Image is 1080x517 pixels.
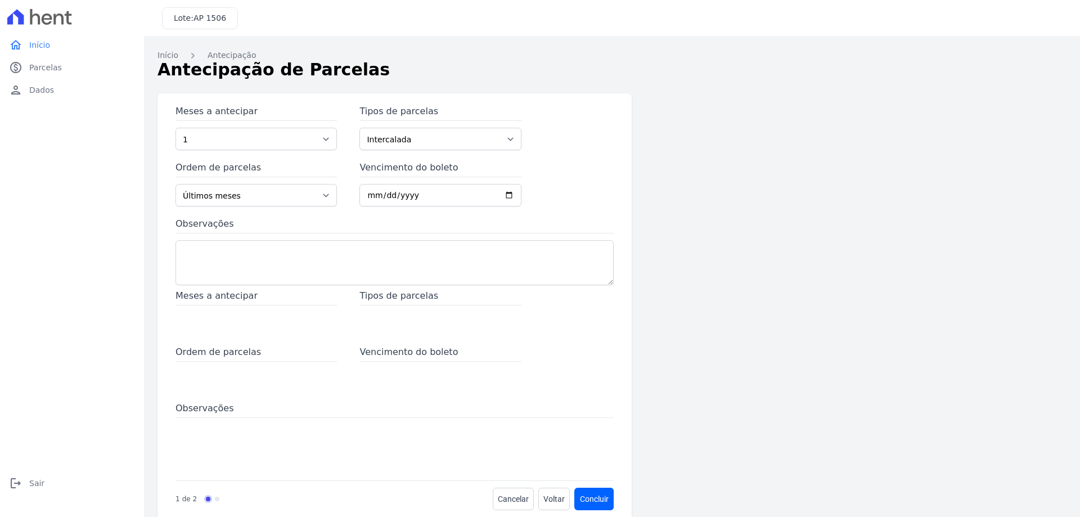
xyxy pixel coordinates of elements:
[29,84,54,96] span: Dados
[175,402,614,418] span: Observações
[157,50,1066,61] nav: Breadcrumb
[4,79,139,101] a: personDados
[175,161,337,177] label: Ordem de parcelas
[175,488,219,510] nav: Progress
[29,478,44,489] span: Sair
[493,488,534,510] a: Cancelar
[157,57,1066,82] h1: Antecipação de Parcelas
[182,494,197,504] p: de 2
[575,488,614,510] button: Concluir
[498,493,529,505] span: Cancelar
[175,289,337,305] span: Meses a antecipar
[174,12,226,24] h3: Lote:
[538,488,570,510] a: Voltar
[193,14,226,23] span: AP 1506
[9,476,22,490] i: logout
[9,38,22,52] i: home
[4,34,139,56] a: homeInício
[359,345,521,362] span: Vencimento do boleto
[4,56,139,79] a: paidParcelas
[359,289,521,305] span: Tipos de parcelas
[29,39,50,51] span: Início
[9,83,22,97] i: person
[175,217,614,233] label: Observações
[29,62,62,73] span: Parcelas
[574,488,614,510] a: Avançar
[4,472,139,494] a: logoutSair
[208,50,256,61] a: Antecipação
[543,493,565,505] span: Voltar
[359,161,521,177] label: Vencimento do boleto
[157,50,178,61] a: Início
[359,105,521,121] label: Tipos de parcelas
[175,345,337,362] span: Ordem de parcelas
[175,494,180,504] p: 1
[9,61,22,74] i: paid
[175,105,337,121] label: Meses a antecipar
